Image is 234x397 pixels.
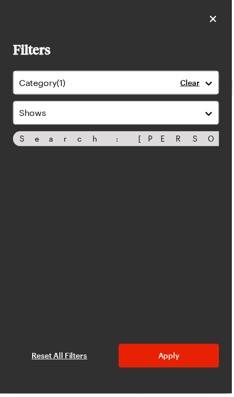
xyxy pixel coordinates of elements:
span: Filters [13,41,51,58]
span: Apply [159,353,181,364]
button: Reset All Filters [32,353,88,364]
span: Shows [19,107,47,120]
button: Clear Category filter [182,78,201,88]
div: Category ( 1 ) [19,77,199,90]
button: close [209,13,221,25]
button: Apply [120,347,221,371]
p: Clear [182,78,201,88]
button: Shows [13,102,221,126]
button: Category(1) [13,71,221,95]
